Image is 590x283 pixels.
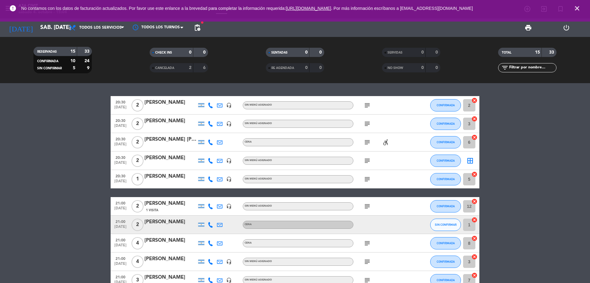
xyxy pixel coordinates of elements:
[437,204,455,208] span: CONFIRMADA
[471,235,478,241] i: cancel
[132,136,144,148] span: 2
[245,122,272,125] span: Sin menú asignado
[435,66,439,70] strong: 0
[113,262,128,269] span: [DATE]
[573,5,581,12] i: close
[132,237,144,249] span: 4
[471,217,478,223] i: cancel
[113,199,128,206] span: 21:00
[73,66,75,70] strong: 5
[437,159,455,162] span: CONFIRMADA
[471,97,478,103] i: cancel
[144,218,197,226] div: [PERSON_NAME]
[364,203,371,210] i: subject
[146,208,158,213] span: 1 Visita
[437,103,455,107] span: CONFIRMADA
[430,99,461,111] button: CONFIRMADA
[144,273,197,281] div: [PERSON_NAME]
[85,59,91,63] strong: 24
[113,206,128,213] span: [DATE]
[549,50,555,55] strong: 33
[437,122,455,125] span: CONFIRMADA
[113,117,128,124] span: 20:30
[271,51,288,54] span: SENTADAS
[331,6,473,11] a: . Por más información escríbanos a [EMAIL_ADDRESS][DOMAIN_NAME]
[286,6,331,11] a: [URL][DOMAIN_NAME]
[37,60,58,63] span: CONFIRMADA
[203,50,207,55] strong: 0
[430,155,461,167] button: CONFIRMADA
[435,223,457,226] span: SIN CONFIRMAR
[113,218,128,225] span: 21:00
[547,18,585,37] div: LOG OUT
[113,172,128,179] span: 20:30
[144,99,197,107] div: [PERSON_NAME]
[430,200,461,212] button: CONFIRMADA
[364,240,371,247] i: subject
[382,139,389,146] i: accessible_forward
[155,67,174,70] span: CANCELADA
[471,198,478,204] i: cancel
[113,98,128,105] span: 20:30
[430,136,461,148] button: CONFIRMADA
[364,258,371,265] i: subject
[113,124,128,131] span: [DATE]
[430,118,461,130] button: CONFIRMADA
[305,66,308,70] strong: 0
[245,279,272,281] span: Sin menú asignado
[5,21,37,34] i: [DATE]
[113,161,128,168] span: [DATE]
[113,154,128,161] span: 20:30
[79,26,122,30] span: Todos los servicios
[421,66,424,70] strong: 0
[189,50,191,55] strong: 0
[226,259,232,265] i: headset_mic
[144,172,197,180] div: [PERSON_NAME]
[113,243,128,250] span: [DATE]
[245,242,252,244] span: Cena
[144,117,197,125] div: [PERSON_NAME]
[471,254,478,260] i: cancel
[132,219,144,231] span: 2
[319,66,323,70] strong: 0
[471,171,478,177] i: cancel
[525,24,532,31] span: print
[200,21,204,24] span: fiber_manual_record
[245,159,272,162] span: Sin menú asignado
[471,116,478,122] i: cancel
[430,173,461,185] button: CONFIRMADA
[113,142,128,149] span: [DATE]
[155,51,172,54] span: CHECK INS
[113,179,128,186] span: [DATE]
[132,99,144,111] span: 2
[437,241,455,245] span: CONFIRMADA
[132,118,144,130] span: 2
[305,50,308,55] strong: 0
[245,260,272,263] span: Sin menú asignado
[113,105,128,112] span: [DATE]
[226,158,232,164] i: headset_mic
[430,237,461,249] button: CONFIRMADA
[113,225,128,232] span: [DATE]
[245,104,272,106] span: Sin menú asignado
[437,260,455,263] span: CONFIRMADA
[203,66,207,70] strong: 6
[364,102,371,109] i: subject
[421,50,424,55] strong: 0
[132,155,144,167] span: 2
[245,223,252,226] span: Cena
[501,64,509,71] i: filter_list
[113,236,128,243] span: 21:00
[435,50,439,55] strong: 0
[364,176,371,183] i: subject
[37,50,57,53] span: RESERVADAS
[144,237,197,245] div: [PERSON_NAME]
[437,140,455,144] span: CONFIRMADA
[387,51,403,54] span: SERVIDAS
[226,176,232,182] i: headset_mic
[189,66,191,70] strong: 2
[509,64,556,71] input: Filtrar por nombre...
[430,256,461,268] button: CONFIRMADA
[70,59,75,63] strong: 10
[245,205,272,207] span: Sin menú asignado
